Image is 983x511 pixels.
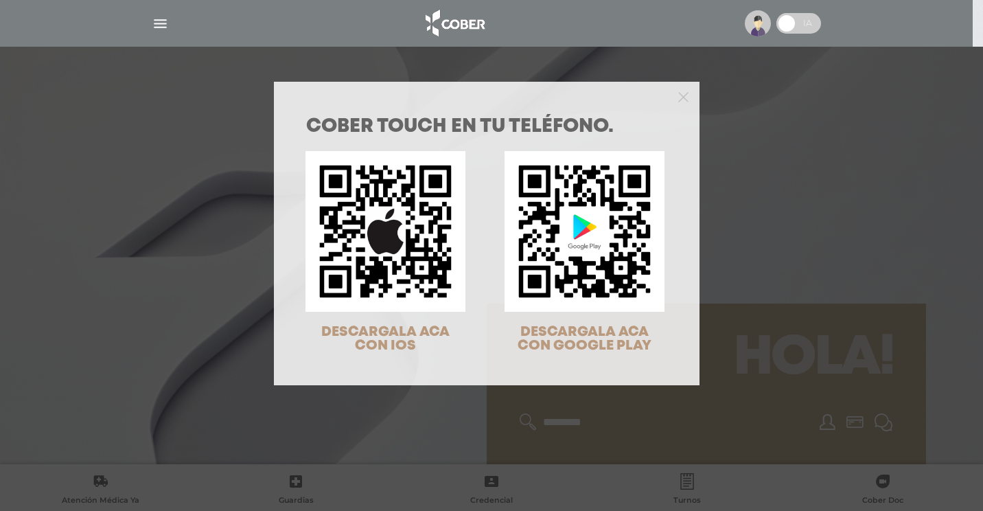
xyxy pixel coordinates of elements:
[518,326,651,352] span: DESCARGALA ACA CON GOOGLE PLAY
[505,151,664,311] img: qr-code
[321,326,450,352] span: DESCARGALA ACA CON IOS
[305,151,465,311] img: qr-code
[678,90,689,102] button: Close
[306,117,667,137] h1: COBER TOUCH en tu teléfono.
